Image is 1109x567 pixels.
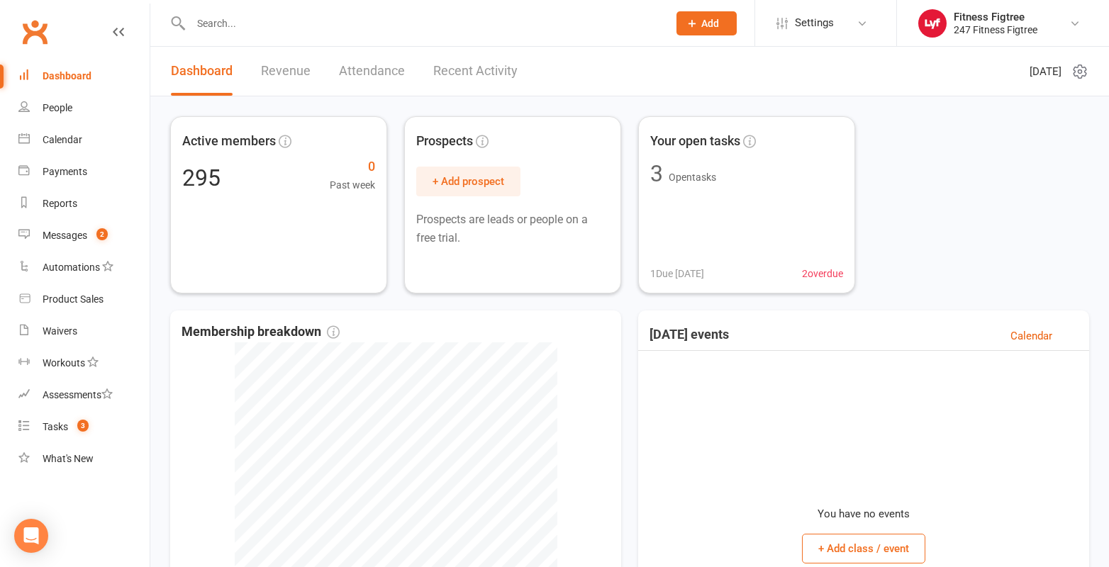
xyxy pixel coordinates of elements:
div: 3 [650,162,663,185]
div: Messages [43,230,87,241]
a: Revenue [261,47,311,96]
div: Product Sales [43,293,104,305]
div: 295 [182,167,221,189]
div: Automations [43,262,100,273]
span: Membership breakdown [182,322,340,342]
div: Calendar [43,134,82,145]
a: Dashboard [171,47,233,96]
p: You have no events [818,505,910,522]
span: 2 [96,228,108,240]
span: Settings [795,7,834,39]
a: Payments [18,156,150,188]
div: Waivers [43,325,77,337]
div: Fitness Figtree [954,11,1037,23]
span: 0 [330,157,375,177]
div: 247 Fitness Figtree [954,23,1037,36]
div: Dashboard [43,70,91,82]
button: Add [676,11,737,35]
a: What's New [18,443,150,475]
div: People [43,102,72,113]
button: + Add class / event [802,534,925,563]
a: Workouts [18,347,150,379]
a: Automations [18,252,150,283]
div: Tasks [43,421,68,432]
a: Reports [18,188,150,220]
a: Tasks 3 [18,411,150,443]
span: Prospects [416,131,473,152]
img: thumb_image1753610192.png [918,9,947,38]
span: Your open tasks [650,131,740,152]
h3: [DATE] events [650,327,729,344]
span: Active members [182,131,276,152]
a: Calendar [18,124,150,156]
a: Attendance [339,47,405,96]
span: Past week [330,177,375,193]
div: Reports [43,198,77,209]
span: Open tasks [669,172,716,183]
span: [DATE] [1030,63,1061,80]
span: Add [701,18,719,29]
a: Product Sales [18,283,150,315]
a: Clubworx [17,14,52,50]
a: Dashboard [18,60,150,92]
button: + Add prospect [416,167,520,196]
div: What's New [43,453,94,464]
div: Payments [43,166,87,177]
a: Recent Activity [433,47,518,96]
a: Assessments [18,379,150,411]
p: Prospects are leads or people on a free trial. [416,210,609,247]
span: 3 [77,420,89,432]
div: Open Intercom Messenger [14,519,48,553]
span: 1 Due [DATE] [650,266,704,281]
a: People [18,92,150,124]
a: Messages 2 [18,220,150,252]
div: Workouts [43,357,85,369]
input: Search... [186,13,658,33]
a: Calendar [1010,327,1052,344]
div: Assessments [43,389,113,400]
span: 2 overdue [802,266,843,281]
a: Waivers [18,315,150,347]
